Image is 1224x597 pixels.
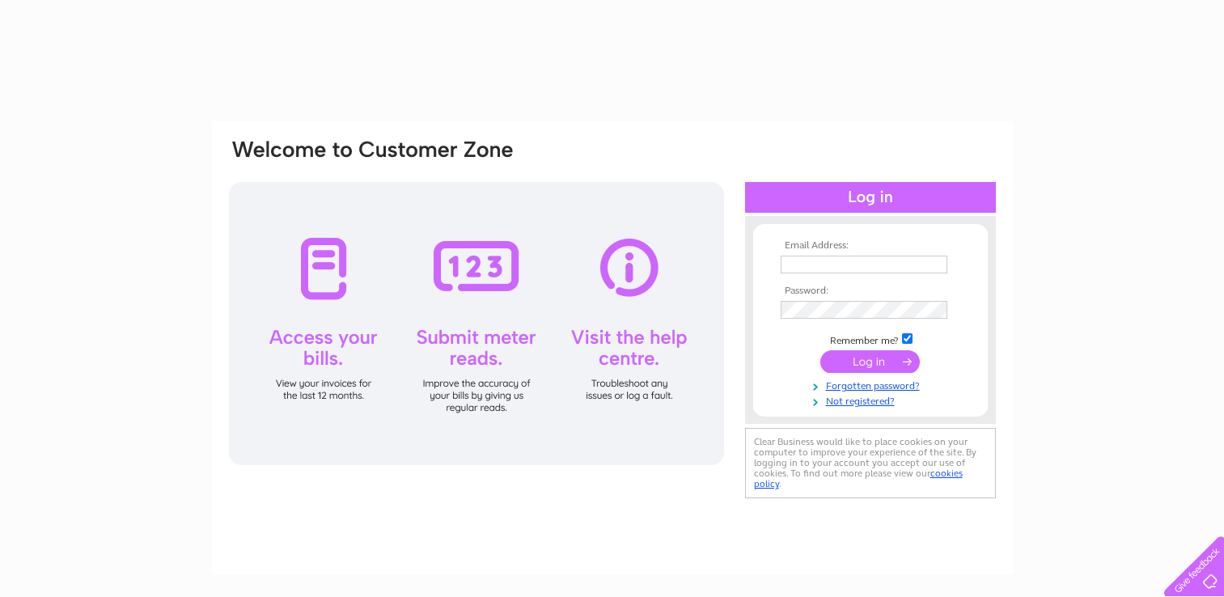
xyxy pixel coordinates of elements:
th: Password: [777,286,964,297]
a: Not registered? [781,392,964,408]
a: Forgotten password? [781,377,964,392]
div: Clear Business would like to place cookies on your computer to improve your experience of the sit... [745,428,996,498]
th: Email Address: [777,240,964,252]
input: Submit [820,350,920,373]
a: cookies policy [754,468,963,489]
td: Remember me? [777,331,964,347]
